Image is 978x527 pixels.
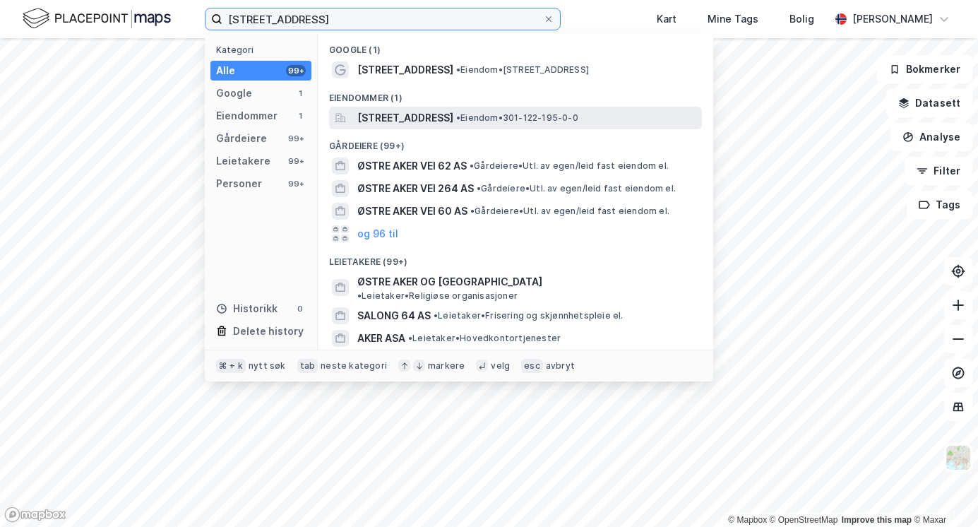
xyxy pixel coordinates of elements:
[4,507,66,523] a: Mapbox homepage
[294,88,306,99] div: 1
[434,310,438,321] span: •
[408,333,412,343] span: •
[945,444,972,471] img: Z
[216,359,246,373] div: ⌘ + k
[434,310,624,321] span: Leietaker • Frisering og skjønnhetspleie el.
[294,110,306,122] div: 1
[286,65,306,76] div: 99+
[456,112,578,124] span: Eiendom • 301-122-195-0-0
[477,183,481,194] span: •
[708,11,758,28] div: Mine Tags
[357,273,542,290] span: ØSTRE AKER OG [GEOGRAPHIC_DATA]
[297,359,318,373] div: tab
[216,45,311,55] div: Kategori
[657,11,676,28] div: Kart
[357,61,453,78] span: [STREET_ADDRESS]
[321,360,387,372] div: neste kategori
[216,175,262,192] div: Personer
[546,360,575,372] div: avbryt
[23,6,171,31] img: logo.f888ab2527a4732fd821a326f86c7f29.svg
[216,107,278,124] div: Eiendommer
[222,8,543,30] input: Søk på adresse, matrikkel, gårdeiere, leietakere eller personer
[470,160,669,172] span: Gårdeiere • Utl. av egen/leid fast eiendom el.
[905,157,972,185] button: Filter
[357,203,467,220] span: ØSTRE AKER VEI 60 AS
[357,225,398,242] button: og 96 til
[286,178,306,189] div: 99+
[470,160,474,171] span: •
[521,359,543,373] div: esc
[216,300,278,317] div: Historikk
[770,515,838,525] a: OpenStreetMap
[456,64,589,76] span: Eiendom • [STREET_ADDRESS]
[216,85,252,102] div: Google
[216,153,270,170] div: Leietakere
[456,112,460,123] span: •
[852,11,933,28] div: [PERSON_NAME]
[907,459,978,527] iframe: Chat Widget
[357,307,431,324] span: SALONG 64 AS
[890,123,972,151] button: Analyse
[233,323,304,340] div: Delete history
[357,290,362,301] span: •
[318,245,713,271] div: Leietakere (99+)
[357,158,467,174] span: ØSTRE AKER VEI 62 AS
[249,360,286,372] div: nytt søk
[456,64,460,75] span: •
[907,191,972,219] button: Tags
[357,180,474,197] span: ØSTRE AKER VEI 264 AS
[286,155,306,167] div: 99+
[491,360,510,372] div: velg
[318,129,713,155] div: Gårdeiere (99+)
[789,11,814,28] div: Bolig
[286,133,306,144] div: 99+
[728,515,767,525] a: Mapbox
[842,515,912,525] a: Improve this map
[318,81,713,107] div: Eiendommer (1)
[357,330,405,347] span: AKER ASA
[886,89,972,117] button: Datasett
[357,290,518,302] span: Leietaker • Religiøse organisasjoner
[477,183,676,194] span: Gårdeiere • Utl. av egen/leid fast eiendom el.
[470,206,475,216] span: •
[294,303,306,314] div: 0
[428,360,465,372] div: markere
[357,109,453,126] span: [STREET_ADDRESS]
[318,33,713,59] div: Google (1)
[877,55,972,83] button: Bokmerker
[216,62,235,79] div: Alle
[216,130,267,147] div: Gårdeiere
[470,206,669,217] span: Gårdeiere • Utl. av egen/leid fast eiendom el.
[408,333,561,344] span: Leietaker • Hovedkontortjenester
